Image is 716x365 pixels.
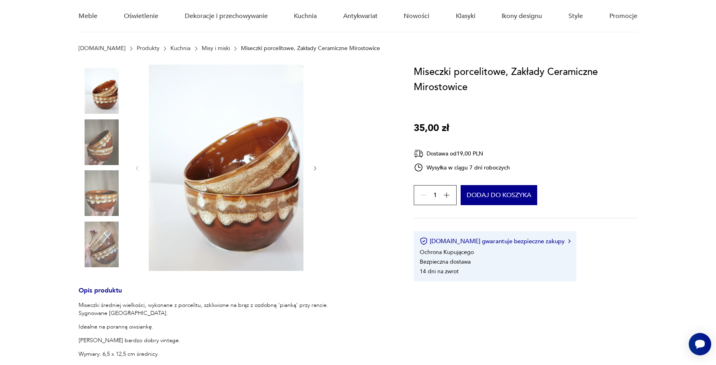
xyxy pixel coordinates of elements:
[79,1,97,32] a: Meble
[461,185,537,205] button: Dodaj do koszyka
[124,1,158,32] a: Oświetlenie
[149,65,303,271] img: Zdjęcie produktu Miseczki porcelitowe, Zakłady Ceramiczne Mirostowice
[689,333,711,355] iframe: Smartsupp widget button
[414,149,423,159] img: Ikona dostawy
[79,323,328,331] p: Idealne na poranną owsiankę.
[170,45,190,52] a: Kuchnia
[79,301,328,317] p: Miseczki średniej wielkości, wykonane z porcelitu, szkliwione na brąz z ozdobną 'pianką' przy ran...
[241,45,380,52] p: Miseczki porcelitowe, Zakłady Ceramiczne Mirostowice
[414,121,449,136] p: 35,00 zł
[502,1,542,32] a: Ikony designu
[79,119,124,165] img: Zdjęcie produktu Miseczki porcelitowe, Zakłady Ceramiczne Mirostowice
[414,163,510,172] div: Wysyłka w ciągu 7 dni roboczych
[79,350,328,358] p: Wymiary: 6,5 x 12,5 cm średnicy
[294,1,317,32] a: Kuchnia
[404,1,429,32] a: Nowości
[79,68,124,114] img: Zdjęcie produktu Miseczki porcelitowe, Zakłady Ceramiczne Mirostowice
[420,258,471,266] li: Bezpieczna dostawa
[79,222,124,267] img: Zdjęcie produktu Miseczki porcelitowe, Zakłady Ceramiczne Mirostowice
[414,65,637,95] h1: Miseczki porcelitowe, Zakłady Ceramiczne Mirostowice
[420,237,570,245] button: [DOMAIN_NAME] gwarantuje bezpieczne zakupy
[568,1,583,32] a: Style
[420,268,459,275] li: 14 dni na zwrot
[568,239,570,243] img: Ikona strzałki w prawo
[79,288,394,301] h3: Opis produktu
[137,45,160,52] a: Produkty
[456,1,475,32] a: Klasyki
[202,45,230,52] a: Misy i miski
[414,149,510,159] div: Dostawa od 19,00 PLN
[79,45,125,52] a: [DOMAIN_NAME]
[420,248,474,256] li: Ochrona Kupującego
[433,193,437,198] span: 1
[609,1,637,32] a: Promocje
[185,1,268,32] a: Dekoracje i przechowywanie
[343,1,378,32] a: Antykwariat
[79,170,124,216] img: Zdjęcie produktu Miseczki porcelitowe, Zakłady Ceramiczne Mirostowice
[420,237,428,245] img: Ikona certyfikatu
[79,337,328,345] p: [PERSON_NAME] bardzo dobry vintage.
